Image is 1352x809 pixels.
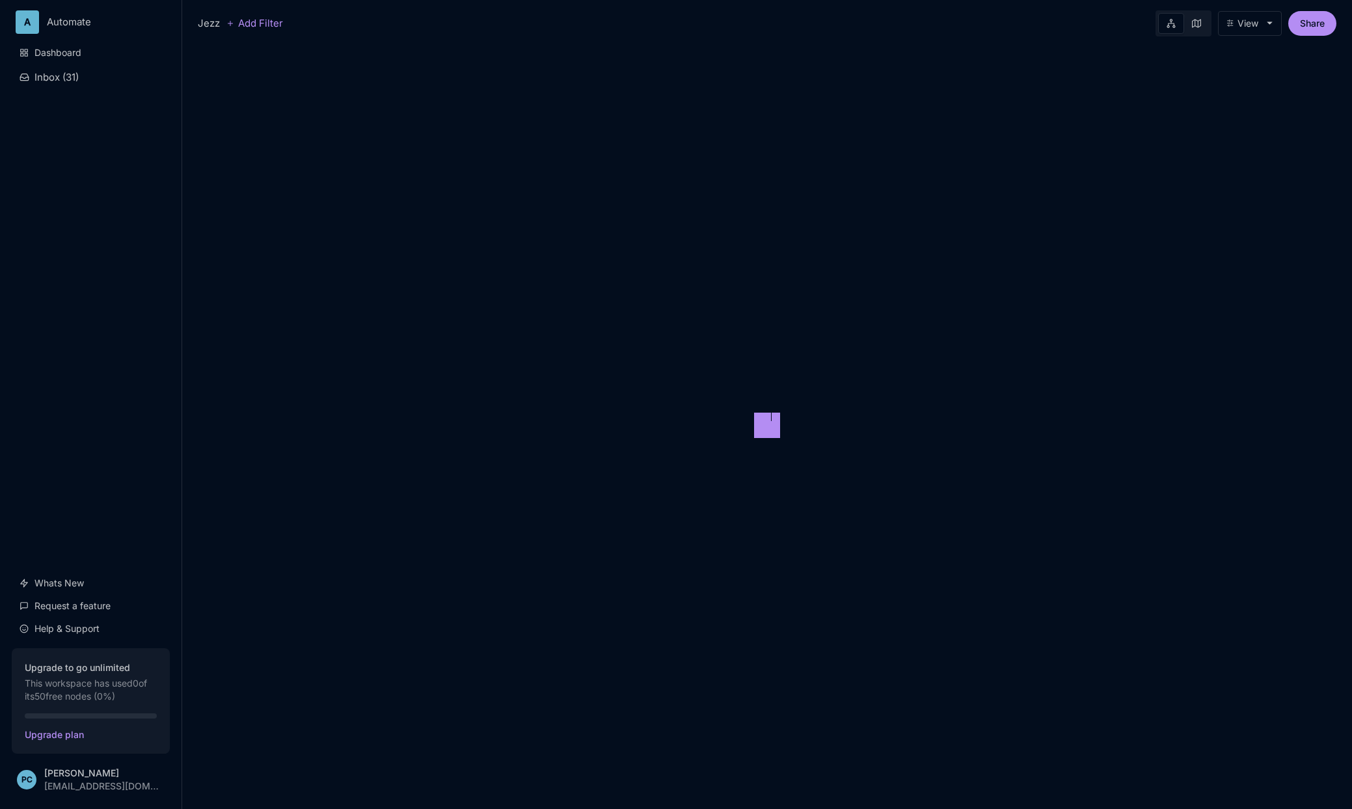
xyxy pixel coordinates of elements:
[16,10,39,34] div: A
[12,571,170,596] a: Whats New
[12,648,170,754] button: Upgrade to go unlimitedThis workspace has used0of its50free nodes (0%)Upgrade plan
[1218,11,1282,36] button: View
[198,16,220,31] div: Jezz
[25,729,157,741] span: Upgrade plan
[17,770,36,789] div: PC
[12,40,170,65] a: Dashboard
[25,661,157,703] div: This workspace has used 0 of its 50 free nodes ( 0 %)
[44,781,159,791] div: [EMAIL_ADDRESS][DOMAIN_NAME]
[12,760,170,799] button: PC[PERSON_NAME][EMAIL_ADDRESS][DOMAIN_NAME]
[16,10,166,34] button: AAutomate
[234,16,283,31] span: Add Filter
[12,66,170,89] button: Inbox (31)
[12,594,170,618] a: Request a feature
[226,16,283,31] button: Add Filter
[1237,18,1258,29] div: View
[1288,11,1336,36] button: Share
[25,661,157,674] strong: Upgrade to go unlimited
[47,16,145,28] div: Automate
[12,616,170,641] a: Help & Support
[44,768,159,778] div: [PERSON_NAME]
